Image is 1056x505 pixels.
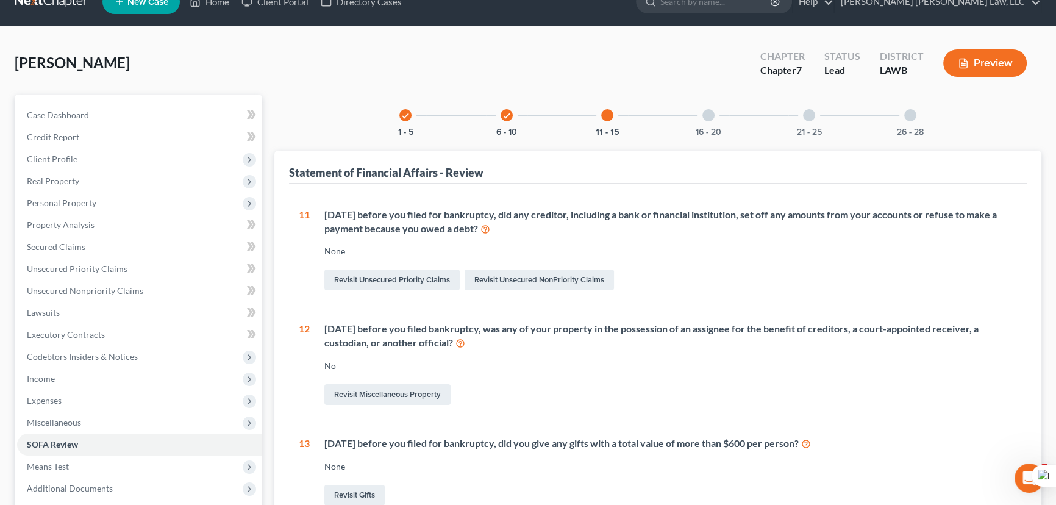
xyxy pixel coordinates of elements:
[797,128,822,137] button: 21 - 25
[880,49,924,63] div: District
[289,165,483,180] div: Statement of Financial Affairs - Review
[1040,464,1049,473] span: 4
[324,208,1017,236] div: [DATE] before you filed for bankruptcy, did any creditor, including a bank or financial instituti...
[17,214,262,236] a: Property Analysis
[27,329,105,340] span: Executory Contracts
[324,270,460,290] a: Revisit Unsecured Priority Claims
[27,220,95,230] span: Property Analysis
[27,263,127,274] span: Unsecured Priority Claims
[596,128,619,137] button: 11 - 15
[27,307,60,318] span: Lawsuits
[398,128,413,137] button: 1 - 5
[27,439,78,449] span: SOFA Review
[27,461,69,471] span: Means Test
[17,434,262,456] a: SOFA Review
[696,128,721,137] button: 16 - 20
[17,302,262,324] a: Lawsuits
[324,322,1017,350] div: [DATE] before you filed bankruptcy, was any of your property in the possession of an assignee for...
[824,49,860,63] div: Status
[27,132,79,142] span: Credit Report
[502,112,511,120] i: check
[324,437,1017,451] div: [DATE] before you filed for bankruptcy, did you give any gifts with a total value of more than $6...
[1015,464,1044,493] iframe: Intercom live chat
[27,110,89,120] span: Case Dashboard
[299,208,310,293] div: 11
[27,351,138,362] span: Codebtors Insiders & Notices
[27,373,55,384] span: Income
[496,128,517,137] button: 6 - 10
[17,104,262,126] a: Case Dashboard
[15,54,130,71] span: [PERSON_NAME]
[324,245,1017,257] div: None
[17,126,262,148] a: Credit Report
[17,258,262,280] a: Unsecured Priority Claims
[897,128,924,137] button: 26 - 28
[401,112,410,120] i: check
[760,63,805,77] div: Chapter
[27,285,143,296] span: Unsecured Nonpriority Claims
[27,417,81,428] span: Miscellaneous
[824,63,860,77] div: Lead
[299,322,310,407] div: 12
[27,242,85,252] span: Secured Claims
[27,483,113,493] span: Additional Documents
[324,384,451,405] a: Revisit Miscellaneous Property
[465,270,614,290] a: Revisit Unsecured NonPriority Claims
[760,49,805,63] div: Chapter
[17,236,262,258] a: Secured Claims
[17,280,262,302] a: Unsecured Nonpriority Claims
[17,324,262,346] a: Executory Contracts
[27,395,62,406] span: Expenses
[943,49,1027,77] button: Preview
[880,63,924,77] div: LAWB
[324,360,1017,372] div: No
[27,176,79,186] span: Real Property
[27,154,77,164] span: Client Profile
[324,460,1017,473] div: None
[27,198,96,208] span: Personal Property
[796,64,802,76] span: 7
